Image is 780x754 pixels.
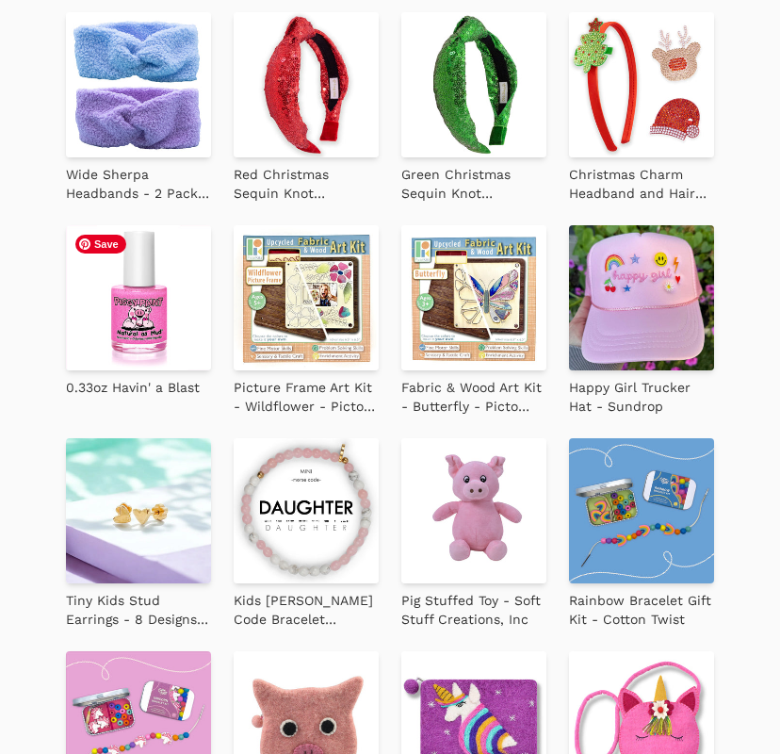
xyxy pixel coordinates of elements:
[75,235,126,254] span: Save
[66,157,211,203] a: Wide Sherpa Headbands - 2 Pack - Frog Sac
[234,370,379,416] a: Picture Frame Art Kit - Wildflower - Picto Kits (Copy)
[66,225,211,370] img: 0.33oz Havin' a Blast
[66,583,211,629] a: Tiny Kids Stud Earrings - 8 Designs - ETHICGOODS
[569,157,714,203] a: Christmas Charm Headband and Hair Clips - Frog Sac
[401,157,546,203] a: Green Christmas Sequin Knot Headband - Frog Sac
[234,165,379,203] p: Red Christmas Sequin Knot Headband - Frog Sac
[66,378,200,397] p: 0.33oz Havin' a Blast
[401,165,546,203] p: Green Christmas Sequin Knot Headband - Frog Sac
[401,12,546,157] img: Green Christmas Sequin Knot Headband - Frog Sac
[569,12,714,157] img: Christmas Charm Headband and Hair Clips - Frog Sac
[234,12,379,157] img: Red Christmas Sequin Knot Headband - Frog Sac
[569,378,714,416] p: Happy Girl Trucker Hat - Sundrop
[234,583,379,629] a: Kids [PERSON_NAME] Code Bracelet "Daughter" - ETHICGOODS
[569,591,714,629] p: Rainbow Bracelet Gift Kit - Cotton Twist
[401,438,546,583] img: Pig Stuffed Toy - Soft Stuff Creations, Inc
[401,370,546,416] a: Fabric & Wood Art Kit - Butterfly - Picto Kits
[401,591,546,629] p: Pig Stuffed Toy - Soft Stuff Creations, Inc
[569,370,714,416] a: Happy Girl Trucker Hat - Sundrop
[569,165,714,203] p: Christmas Charm Headband and Hair Clips - Frog Sac
[234,225,379,370] img: Picture Frame Art Kit - Wildflower - Picto Kits (Copy)
[401,583,546,629] a: Pig Stuffed Toy - Soft Stuff Creations, Inc
[401,225,546,370] img: Fabric & Wood Art Kit - Butterfly - Picto Kits
[66,12,211,157] img: Wide Sherpa Headbands - 2 Pack - Frog Sac
[234,157,379,203] a: Red Christmas Sequin Knot Headband - Frog Sac
[66,165,211,203] p: Wide Sherpa Headbands - 2 Pack - Frog Sac
[66,438,211,583] img: Tiny Kids Stud Earrings - 8 Designs - ETHICGOODS
[234,591,379,629] p: Kids [PERSON_NAME] Code Bracelet "Daughter" - ETHICGOODS
[401,378,546,416] p: Fabric & Wood Art Kit - Butterfly - Picto Kits
[234,378,379,416] p: Picture Frame Art Kit - Wildflower - Picto Kits (Copy)
[234,438,379,583] img: Kids Morse Code Bracelet "Daughter" - ETHICGOODS
[569,438,714,583] img: Rainbow Bracelet Gift Kit - Cotton Twist
[66,370,200,397] a: 0.33oz Havin' a Blast
[569,225,714,370] img: Happy Girl Trucker Hat - Sundrop
[569,583,714,629] a: Rainbow Bracelet Gift Kit - Cotton Twist
[66,591,211,629] p: Tiny Kids Stud Earrings - 8 Designs - ETHICGOODS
